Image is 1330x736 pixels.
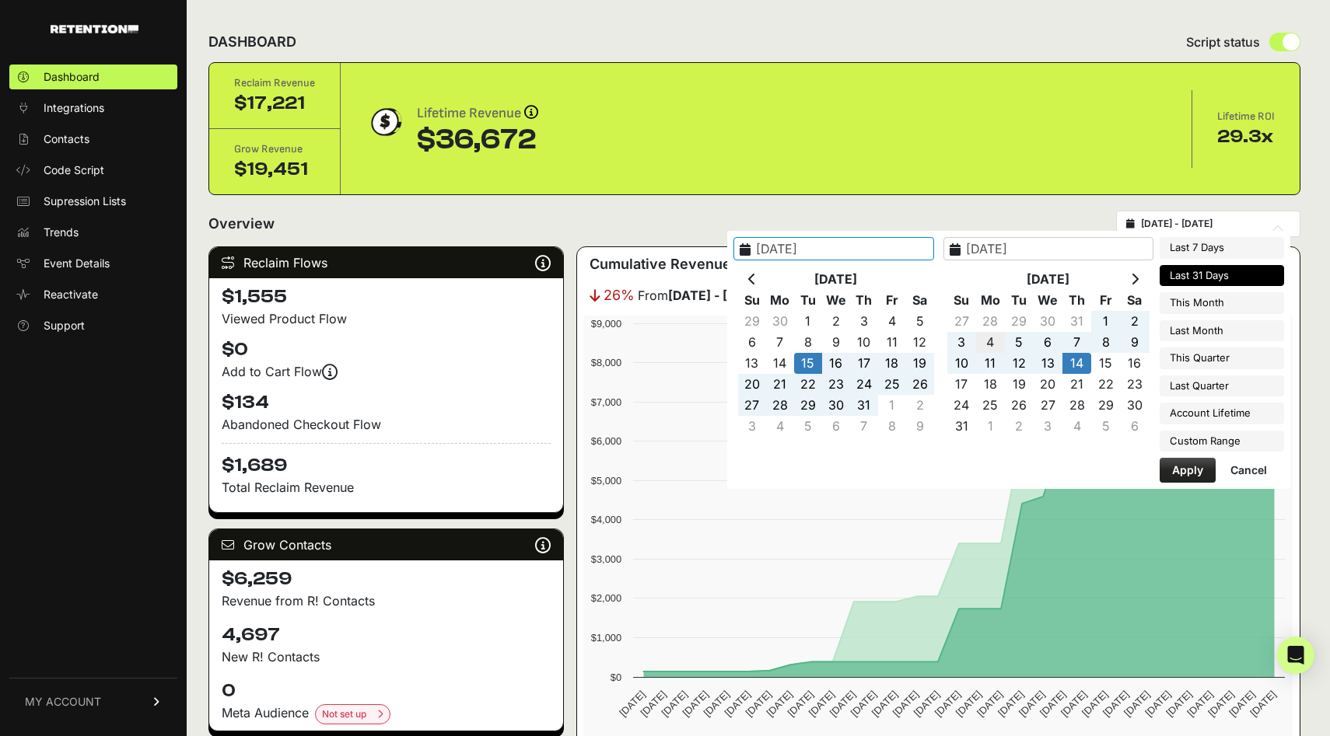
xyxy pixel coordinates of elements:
[222,362,551,381] div: Add to Cart Flow
[1227,689,1258,719] text: [DATE]
[1248,689,1279,719] text: [DATE]
[639,689,669,719] text: [DATE]
[1034,374,1062,395] td: 20
[766,416,794,437] td: 4
[947,332,976,353] td: 3
[417,103,538,124] div: Lifetime Revenue
[1034,416,1062,437] td: 3
[1160,265,1284,287] li: Last 31 Days
[786,689,816,719] text: [DATE]
[44,318,85,333] span: Support
[1080,689,1110,719] text: [DATE]
[681,689,711,719] text: [DATE]
[744,689,774,719] text: [DATE]
[976,332,1005,353] td: 4
[9,127,177,152] a: Contacts
[222,309,551,328] div: Viewed Product Flow
[44,131,89,147] span: Contacts
[1160,458,1216,483] button: Apply
[222,443,551,478] h4: $1,689
[878,395,906,416] td: 1
[417,124,538,155] div: $36,672
[850,353,878,374] td: 17
[976,395,1005,416] td: 25
[208,213,275,235] h2: Overview
[1091,353,1120,374] td: 15
[828,689,858,719] text: [DATE]
[1217,109,1275,124] div: Lifetime ROI
[1017,689,1047,719] text: [DATE]
[1062,374,1091,395] td: 21
[947,395,976,416] td: 24
[366,103,404,141] img: dollar-coin-05c43ed7efb7bc0c12610022525b4bbbb207c7efeef5aecc26f025e68dcafac9.png
[766,311,794,332] td: 30
[822,332,850,353] td: 9
[1062,290,1091,311] th: Th
[611,671,621,683] text: $0
[850,395,878,416] td: 31
[738,416,766,437] td: 3
[222,567,551,591] h4: $6,259
[222,623,551,647] h4: 4,697
[1062,332,1091,353] td: 7
[222,678,551,703] h4: 0
[822,374,850,395] td: 23
[222,478,551,497] p: Total Reclaim Revenue
[723,689,753,719] text: [DATE]
[1160,292,1284,314] li: This Month
[234,157,315,182] div: $19,451
[1062,311,1091,332] td: 31
[44,194,126,209] span: Supression Lists
[794,311,822,332] td: 1
[947,374,976,395] td: 17
[222,647,551,666] p: New R! Contacts
[9,220,177,245] a: Trends
[1120,353,1149,374] td: 16
[738,395,766,416] td: 27
[738,311,766,332] td: 29
[234,91,315,116] div: $17,221
[1160,320,1284,342] li: Last Month
[794,416,822,437] td: 5
[591,632,621,644] text: $1,000
[766,290,794,311] th: Mo
[209,529,563,560] div: Grow Contacts
[850,311,878,332] td: 3
[891,689,921,719] text: [DATE]
[590,253,731,275] h3: Cumulative Revenue
[906,395,934,416] td: 2
[1034,395,1062,416] td: 27
[1091,395,1120,416] td: 29
[1034,353,1062,374] td: 13
[1120,311,1149,332] td: 2
[1005,416,1034,437] td: 2
[1091,374,1120,395] td: 22
[1034,332,1062,353] td: 6
[1101,689,1131,719] text: [DATE]
[906,332,934,353] td: 12
[794,353,822,374] td: 15
[878,353,906,374] td: 18
[822,416,850,437] td: 6
[1005,395,1034,416] td: 26
[1091,332,1120,353] td: 8
[822,311,850,332] td: 2
[976,353,1005,374] td: 11
[9,313,177,338] a: Support
[1091,416,1120,437] td: 5
[1217,124,1275,149] div: 29.3x
[912,689,942,719] text: [DATE]
[766,269,906,290] th: [DATE]
[794,290,822,311] th: Tu
[591,435,621,447] text: $6,000
[1034,290,1062,311] th: We
[668,288,765,303] strong: [DATE] - [DATE]
[44,256,110,271] span: Event Details
[222,337,551,362] h4: $0
[878,416,906,437] td: 8
[222,284,551,309] h4: $1,555
[850,332,878,353] td: 10
[1059,689,1089,719] text: [DATE]
[1185,689,1216,719] text: [DATE]
[906,374,934,395] td: 26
